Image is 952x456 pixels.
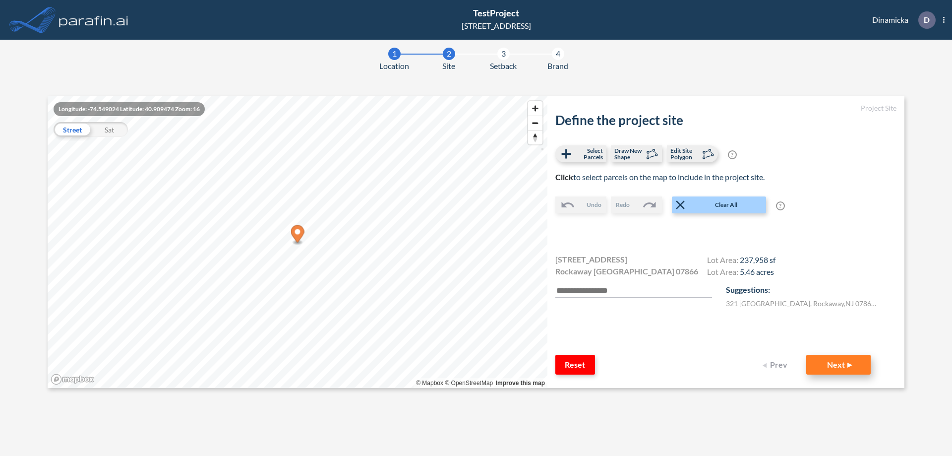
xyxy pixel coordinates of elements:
[688,200,765,209] span: Clear All
[388,48,401,60] div: 1
[757,355,796,375] button: Prev
[555,254,627,265] span: [STREET_ADDRESS]
[497,48,510,60] div: 3
[555,104,896,113] h5: Project Site
[528,130,542,144] button: Reset bearing to north
[57,10,130,30] img: logo
[528,116,542,130] button: Zoom out
[555,172,765,182] span: to select parcels on the map to include in the project site.
[728,150,737,159] span: ?
[547,60,568,72] span: Brand
[857,11,945,29] div: Dinamicka
[490,60,517,72] span: Setback
[291,225,304,246] div: Map marker
[51,374,94,385] a: Mapbox homepage
[496,380,545,387] a: Improve this map
[555,355,595,375] button: Reset
[442,60,455,72] span: Site
[707,267,775,279] h4: Lot Area:
[443,48,455,60] div: 2
[54,122,91,137] div: Street
[555,113,896,128] h2: Define the project site
[614,147,644,160] span: Draw New Shape
[416,380,443,387] a: Mapbox
[462,20,531,32] div: [STREET_ADDRESS]
[555,172,573,182] b: Click
[473,7,519,18] span: TestProject
[616,200,630,209] span: Redo
[574,147,603,160] span: Select Parcels
[555,196,606,213] button: Undo
[740,267,774,276] span: 5.46 acres
[611,196,662,213] button: Redo
[445,380,493,387] a: OpenStreetMap
[707,255,775,267] h4: Lot Area:
[48,96,547,388] canvas: Map
[555,265,698,277] span: Rockaway [GEOGRAPHIC_DATA] 07866
[740,255,775,264] span: 237,958 sf
[528,101,542,116] button: Zoom in
[672,196,766,213] button: Clear All
[670,147,700,160] span: Edit Site Polygon
[924,15,930,24] p: D
[776,201,785,210] span: ?
[552,48,564,60] div: 4
[91,122,128,137] div: Sat
[587,200,601,209] span: Undo
[54,102,205,116] div: Longitude: -74.549024 Latitude: 40.909474 Zoom: 16
[726,298,880,309] label: 321 [GEOGRAPHIC_DATA] , Rockaway , NJ 07866 , US
[806,355,871,375] button: Next
[726,284,896,296] p: Suggestions:
[379,60,409,72] span: Location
